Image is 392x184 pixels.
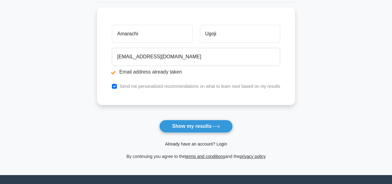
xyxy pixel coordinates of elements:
li: Email address already taken [112,68,280,76]
a: Already have an account? Login [165,141,227,146]
input: Last name [200,25,280,43]
label: Send me personalized recommendations on what to learn next based on my results [120,84,280,89]
button: Show my results [159,120,232,133]
input: Email [112,48,280,66]
div: By continuing you agree to the and the [93,153,299,160]
input: First name [112,25,192,43]
a: terms and conditions [185,154,225,159]
a: privacy policy [240,154,266,159]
